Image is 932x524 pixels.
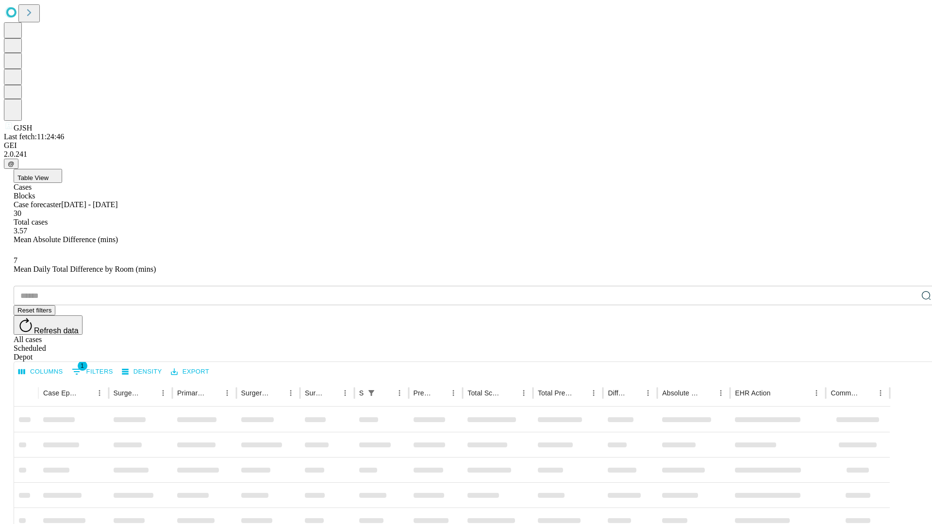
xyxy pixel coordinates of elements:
button: Sort [700,386,714,400]
button: Sort [79,386,93,400]
button: Menu [587,386,600,400]
button: @ [4,159,18,169]
button: Reset filters [14,305,55,315]
button: Menu [220,386,234,400]
div: Scheduled In Room Duration [359,389,364,397]
button: Menu [338,386,352,400]
div: GEI [4,141,928,150]
div: 1 active filter [365,386,378,400]
span: Mean Absolute Difference (mins) [14,235,118,244]
button: Refresh data [14,315,83,335]
div: Surgery Name [241,389,269,397]
button: Show filters [365,386,378,400]
span: Total cases [14,218,48,226]
div: Predicted In Room Duration [414,389,433,397]
button: Select columns [16,364,66,379]
div: Primary Service [177,389,205,397]
span: 1 [78,361,87,371]
div: Absolute Difference [662,389,699,397]
button: Menu [810,386,823,400]
button: Sort [270,386,284,400]
button: Table View [14,169,62,183]
span: Case forecaster [14,200,61,209]
div: Total Scheduled Duration [467,389,502,397]
button: Export [168,364,212,379]
button: Sort [325,386,338,400]
button: Sort [628,386,641,400]
span: @ [8,160,15,167]
button: Density [119,364,165,379]
button: Sort [143,386,156,400]
div: Difference [608,389,627,397]
button: Sort [573,386,587,400]
button: Sort [433,386,447,400]
button: Menu [156,386,170,400]
button: Menu [641,386,655,400]
span: Table View [17,174,49,181]
button: Menu [393,386,406,400]
span: Last fetch: 11:24:46 [4,132,64,141]
span: [DATE] - [DATE] [61,200,117,209]
span: Reset filters [17,307,51,314]
div: 2.0.241 [4,150,928,159]
div: EHR Action [735,389,770,397]
span: Refresh data [34,327,79,335]
button: Sort [860,386,874,400]
button: Menu [447,386,460,400]
div: Case Epic Id [43,389,78,397]
button: Menu [93,386,106,400]
div: Comments [831,389,859,397]
span: GJSH [14,124,32,132]
button: Menu [714,386,728,400]
span: 30 [14,209,21,217]
span: 7 [14,256,17,264]
button: Sort [379,386,393,400]
div: Total Predicted Duration [538,389,573,397]
span: Mean Daily Total Difference by Room (mins) [14,265,156,273]
span: 3.57 [14,227,27,235]
button: Menu [517,386,531,400]
button: Menu [874,386,887,400]
div: Surgery Date [305,389,324,397]
button: Sort [503,386,517,400]
button: Menu [284,386,298,400]
button: Sort [207,386,220,400]
div: Surgeon Name [114,389,142,397]
button: Show filters [69,364,116,379]
button: Sort [771,386,785,400]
